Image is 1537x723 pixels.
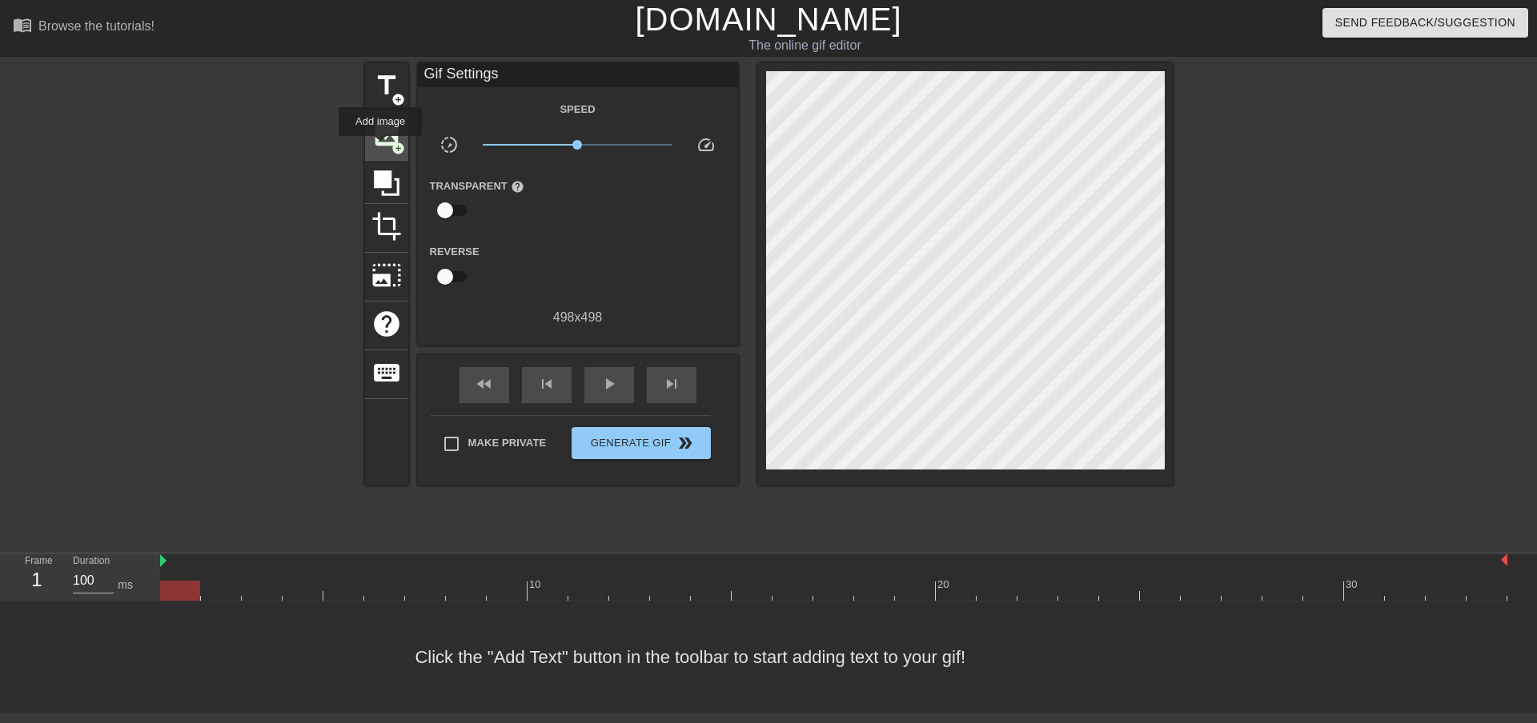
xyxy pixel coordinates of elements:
[13,15,155,40] a: Browse the tutorials!
[430,244,480,260] label: Reverse
[418,63,738,87] div: Gif Settings
[676,433,695,453] span: double_arrow
[537,374,556,393] span: skip_previous
[635,2,901,37] a: [DOMAIN_NAME]
[439,135,459,154] span: slow_motion_video
[1501,553,1507,566] img: bound-end.png
[430,178,524,194] label: Transparent
[38,19,155,33] div: Browse the tutorials!
[371,260,402,290] span: photo_size_select_large
[600,374,619,393] span: play_arrow
[511,180,524,194] span: help
[25,565,49,594] div: 1
[371,119,402,150] span: image
[696,135,716,154] span: speed
[572,427,710,459] button: Generate Gif
[529,577,544,593] div: 10
[391,93,405,106] span: add_circle
[73,557,110,566] label: Duration
[662,374,681,393] span: skip_next
[371,358,402,388] span: keyboard
[371,70,402,101] span: title
[1335,13,1515,33] span: Send Feedback/Suggestion
[475,374,494,393] span: fast_rewind
[371,211,402,242] span: crop
[418,308,738,327] div: 498 x 498
[1346,577,1360,593] div: 30
[578,433,704,453] span: Generate Gif
[371,309,402,339] span: help
[520,36,1090,55] div: The online gif editor
[560,102,595,118] label: Speed
[1322,8,1528,38] button: Send Feedback/Suggestion
[937,577,952,593] div: 20
[13,15,32,34] span: menu_book
[468,435,547,451] span: Make Private
[118,577,133,593] div: ms
[391,142,405,155] span: add_circle
[13,553,61,600] div: Frame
